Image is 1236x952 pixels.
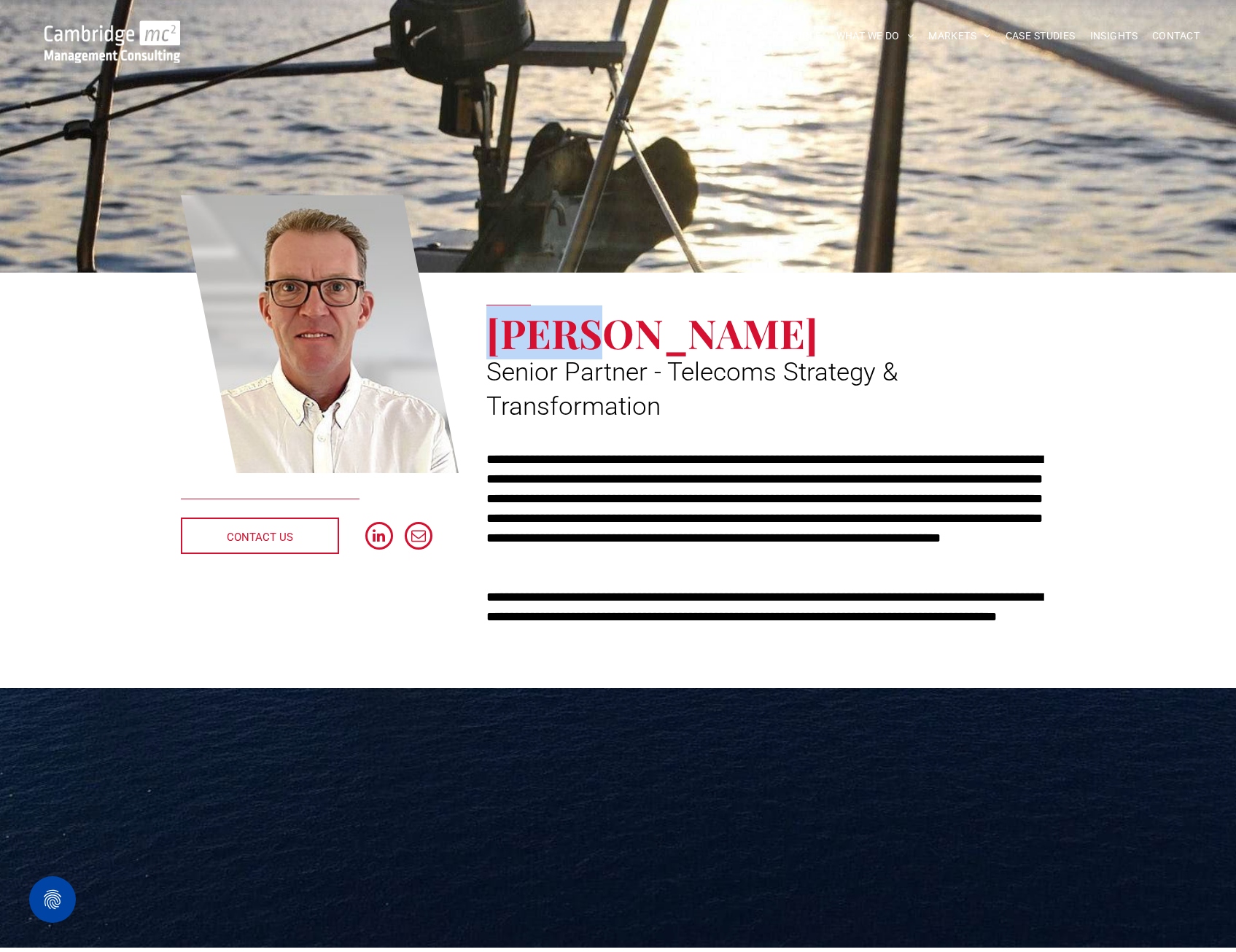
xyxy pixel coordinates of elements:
a: WHAT WE DO [829,25,922,47]
span: CONTACT US [227,519,293,555]
span: Senior Partner - Telecoms Strategy & Transformation [486,357,898,421]
a: linkedin [365,522,393,553]
a: CONTACT [1145,25,1207,47]
a: INSIGHTS [1083,25,1145,47]
span: [PERSON_NAME] [486,305,818,359]
a: OUR PEOPLE [750,25,828,47]
a: CASE STUDIES [998,25,1083,47]
a: email [405,522,432,553]
img: Go to Homepage [44,20,180,63]
a: Your Business Transformed | Cambridge Management Consulting [44,23,180,38]
a: ABOUT [688,25,751,47]
a: MARKETS [921,25,998,47]
a: Clive Quantrill | Senior Partner - Telecoms Strategy [181,193,459,476]
a: CONTACT US [181,518,339,554]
